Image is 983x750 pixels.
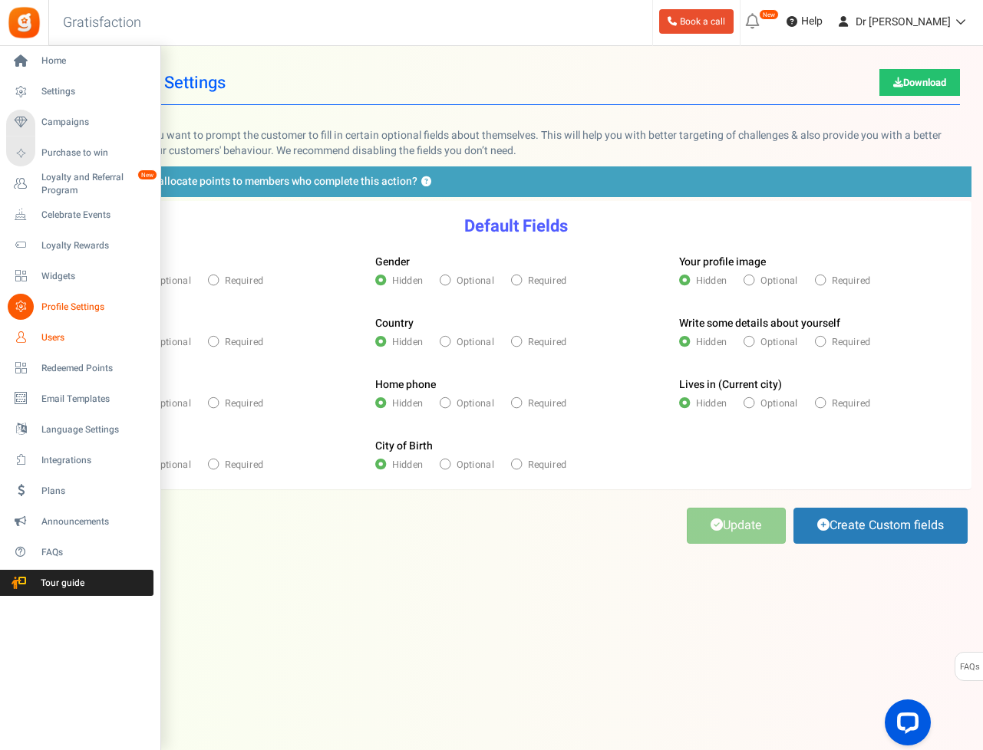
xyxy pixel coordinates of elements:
label: City of Birth [375,439,433,454]
span: Home [41,54,149,67]
span: Optional [760,335,797,349]
label: Country [375,316,414,331]
span: FAQs [959,653,980,682]
span: Required [831,396,869,410]
span: Optional [457,396,494,410]
span: Users [41,331,149,344]
button: Do you want to allocate points to members who complete this action? [421,177,431,187]
span: Celebrate Events [41,209,149,222]
a: Help [780,9,829,34]
span: Optional [153,335,191,349]
a: Home [6,48,153,74]
a: Plans [6,478,153,504]
a: FAQs [6,539,153,565]
span: Optional [457,458,494,472]
a: Profile Settings [6,294,153,320]
label: Home phone [375,377,436,393]
a: Purchase to win [6,140,153,166]
span: Dr [PERSON_NAME] [856,14,951,30]
span: FAQs [41,546,149,559]
span: Settings [41,85,149,98]
a: Email Templates [6,386,153,412]
a: Download [879,69,960,96]
span: Required [225,396,263,410]
span: Optional [153,274,191,288]
span: Required [831,335,869,349]
span: Required [225,335,263,349]
a: Widgets [6,263,153,289]
span: Campaigns [41,116,149,129]
a: Users [6,324,153,350]
span: Optional [457,274,494,288]
span: Optional [153,396,191,410]
a: Book a call [659,9,734,34]
span: Widgets [41,270,149,283]
span: Language Settings [41,423,149,436]
a: Loyalty Rewards [6,232,153,258]
span: Profile Settings [41,301,149,314]
span: Hidden [392,274,423,288]
h3: Gratisfaction [46,8,158,38]
span: Required [528,274,566,288]
span: Plans [41,485,149,498]
span: Help [797,14,823,29]
a: Settings [6,79,153,105]
span: Hidden [695,274,727,288]
span: Required [225,274,263,288]
a: Redeemed Points [6,355,153,381]
span: Do you want to allocate points to members who complete this action? [84,174,417,189]
span: Loyalty and Referral Program [41,171,153,197]
span: Email Templates [41,393,149,406]
em: New [759,9,779,20]
a: Announcements [6,508,153,535]
label: Your profile image [679,255,766,270]
span: Purchase to win [41,146,149,160]
span: Required [528,335,566,349]
img: Gratisfaction [7,5,41,40]
span: Required [831,274,869,288]
span: Hidden [392,335,423,349]
label: Write some details about yourself [679,316,840,331]
a: Create Custom fields [793,508,968,544]
span: Optional [760,274,797,288]
h3: Default Fields [61,217,971,235]
span: Required [528,458,566,472]
em: New [137,169,157,180]
span: Announcements [41,515,149,528]
h1: User Profile Settings [71,61,960,105]
span: Integrations [41,454,149,467]
a: Campaigns [6,110,153,136]
span: Hidden [392,396,423,410]
label: Lives in (Current city) [679,377,782,393]
a: Celebrate Events [6,202,153,228]
a: Language Settings [6,416,153,442]
span: Hidden [695,335,727,349]
span: Optional [760,396,797,410]
span: Optional [457,335,494,349]
span: Hidden [392,458,423,472]
span: Required [528,396,566,410]
span: Optional [153,458,191,472]
span: Required [225,458,263,472]
span: Hidden [695,396,727,410]
a: Integrations [6,447,153,473]
span: Tour guide [7,577,114,590]
a: Loyalty and Referral Program New [6,171,153,197]
p: You can choose if you want to prompt the customer to fill in certain optional fields about themse... [60,128,971,159]
span: Loyalty Rewards [41,239,149,252]
span: Redeemed Points [41,362,149,375]
label: Gender [375,255,410,270]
